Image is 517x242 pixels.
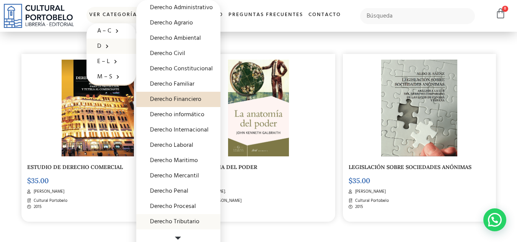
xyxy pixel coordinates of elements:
img: BA_270-2.png [62,60,134,156]
span: 2015 [32,204,42,210]
a: Contacto [306,7,344,23]
a: LA ANATOMIA DEL PODER [188,164,257,171]
span: Cultural Portobelo [353,198,389,204]
input: Búsqueda [360,8,475,24]
a: A – C [86,23,136,39]
a: ESTUDIO DE DERECHO COMERCIAL [27,164,123,171]
a: 0 [495,8,506,19]
img: la_anatomia_del_poder-2.jpg [228,60,289,156]
span: 0 [502,6,508,12]
a: Ver Categorías [86,7,151,23]
a: Derecho Financiero [136,92,220,107]
a: LEGISLACIÓN SOBRE SOCIEDADES ANÓNIMAS [349,164,471,171]
bdi: 35.00 [349,176,370,185]
a: Derecho Constitucional [136,61,220,76]
a: Derecho Ambiental [136,31,220,46]
a: Derecho Laboral [136,138,220,153]
a: E – L [86,54,136,69]
span: 2015 [353,204,363,210]
a: Derecho Maritimo [136,153,220,168]
a: M – S [86,69,136,84]
a: D [86,39,136,54]
a: Derecho Familiar [136,76,220,92]
a: Derecho Civil [136,46,220,61]
a: Derecho informático [136,107,220,122]
a: Derecho Penal [136,184,220,199]
a: Derecho Agrario [136,15,220,31]
a: Derecho Mercantil [136,168,220,184]
span: Cultural Portobelo [32,198,67,204]
img: BA_280-1.png [381,60,457,156]
bdi: 35.00 [27,176,49,185]
span: [PERSON_NAME] [353,188,386,195]
a: Derecho Tributario [136,214,220,229]
span: $ [349,176,352,185]
span: [PERSON_NAME] [32,188,64,195]
a: Derecho Internacional [136,122,220,138]
ul: Ver Categorías [86,23,136,86]
a: Preguntas frecuentes [226,7,306,23]
a: Derecho Procesal [136,199,220,214]
span: $ [27,176,31,185]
